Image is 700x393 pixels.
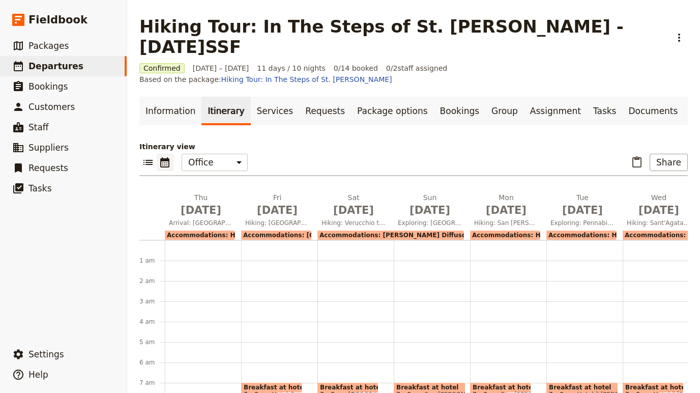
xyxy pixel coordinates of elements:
[317,192,394,230] button: Sat [DATE]Hiking: Verucchio to [GEOGRAPHIC_DATA][PERSON_NAME]
[28,349,64,359] span: Settings
[157,154,173,171] button: Calendar view
[474,203,538,218] span: [DATE]
[485,97,524,125] a: Group
[165,219,237,227] span: Arrival: [GEOGRAPHIC_DATA] to [GEOGRAPHIC_DATA]
[221,75,392,83] a: Hiking Tour: In The Steps of St. [PERSON_NAME]
[28,122,49,132] span: Staff
[139,338,165,346] div: 5 am
[546,192,623,230] button: Tue [DATE]Exploring: Pennabilli and Sant'Agata Feltria
[241,219,313,227] span: Hiking: [GEOGRAPHIC_DATA] to [GEOGRAPHIC_DATA]
[28,81,68,92] span: Bookings
[139,97,201,125] a: Information
[139,63,185,73] span: Confirmed
[670,29,688,46] button: Actions
[398,192,462,218] h2: Sun
[473,384,529,391] span: Breakfast at hotel
[394,192,470,230] button: Sun [DATE]Exploring: [GEOGRAPHIC_DATA][PERSON_NAME]
[139,358,165,367] div: 6 am
[470,219,542,227] span: Hiking: San [PERSON_NAME] to [GEOGRAPHIC_DATA]
[245,192,309,218] h2: Fri
[139,379,165,387] div: 7 am
[334,63,378,73] span: 0/14 booked
[28,12,87,27] span: Fieldbook
[550,192,615,218] h2: Tue
[623,219,695,227] span: Hiking: Sant'Agata Feltria to Balze di Verghereto
[322,192,386,218] h2: Sat
[524,97,587,125] a: Assignment
[139,142,688,152] p: Itinerary view
[241,192,317,230] button: Fri [DATE]Hiking: [GEOGRAPHIC_DATA] to [GEOGRAPHIC_DATA]
[28,41,69,51] span: Packages
[241,231,311,240] div: Accommodations: [GEOGRAPHIC_DATA]
[470,231,540,240] div: Accommodations: Hotel il [PERSON_NAME]
[28,61,83,71] span: Departures
[299,97,351,125] a: Requests
[319,232,466,239] span: Accommodations: [PERSON_NAME] Diffuso
[165,231,235,240] div: Accommodations: Hotel Card
[139,16,664,57] h1: Hiking Tour: In The Steps of St. [PERSON_NAME] - [DATE]SSF
[386,63,447,73] span: 0 / 2 staff assigned
[398,203,462,218] span: [DATE]
[650,154,688,171] button: Share
[623,231,693,240] div: Accommodations: Albergo Bellavista
[622,97,684,125] a: Documents
[627,192,691,218] h2: Wed
[550,203,615,218] span: [DATE]
[139,257,165,265] div: 1 am
[139,74,392,85] span: Based on the package:
[627,203,691,218] span: [DATE]
[139,277,165,285] div: 2 am
[28,163,68,173] span: Requests
[165,192,241,230] button: Thu [DATE]Arrival: [GEOGRAPHIC_DATA] to [GEOGRAPHIC_DATA]
[317,231,464,240] div: Accommodations: [PERSON_NAME] Diffuso
[169,203,233,218] span: [DATE]
[474,192,538,218] h2: Mon
[587,97,623,125] a: Tasks
[28,370,48,380] span: Help
[139,154,157,171] button: List view
[549,384,616,391] span: Breakfast at hotel
[625,384,681,391] span: Breakfast at hotel
[322,203,386,218] span: [DATE]
[28,102,75,112] span: Customers
[396,384,463,391] span: Breakfast at hotel
[628,154,646,171] button: Paste itinerary item
[201,97,250,125] a: Itinerary
[351,97,433,125] a: Package options
[245,203,309,218] span: [DATE]
[394,219,466,227] span: Exploring: [GEOGRAPHIC_DATA][PERSON_NAME]
[139,297,165,305] div: 3 am
[244,384,300,391] span: Breakfast at hotel
[28,183,52,193] span: Tasks
[317,219,390,227] span: Hiking: Verucchio to [GEOGRAPHIC_DATA][PERSON_NAME]
[251,97,300,125] a: Services
[470,192,546,230] button: Mon [DATE]Hiking: San [PERSON_NAME] to [GEOGRAPHIC_DATA]
[546,231,617,240] div: Accommodations: Hotel il [PERSON_NAME]
[434,97,485,125] a: Bookings
[320,384,376,391] span: Breakfast at hotel
[623,192,699,230] button: Wed [DATE]Hiking: Sant'Agata Feltria to Balze di Verghereto
[169,192,233,218] h2: Thu
[257,63,326,73] span: 11 days / 10 nights
[193,63,249,73] span: [DATE] – [DATE]
[28,143,69,153] span: Suppliers
[546,219,619,227] span: Exploring: Pennabilli and Sant'Agata Feltria
[139,318,165,326] div: 4 am
[167,232,267,239] span: Accommodations: Hotel Card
